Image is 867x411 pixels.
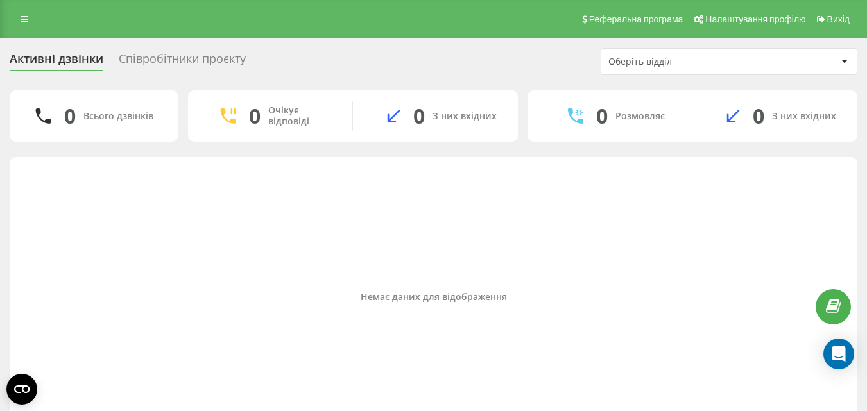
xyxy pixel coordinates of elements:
div: Співробітники проєкту [119,52,246,72]
div: Всього дзвінків [83,111,153,122]
div: Очікує відповіді [268,105,333,127]
div: Активні дзвінки [10,52,103,72]
span: Вихід [827,14,850,24]
div: Open Intercom Messenger [823,339,854,369]
div: Розмовляє [615,111,665,122]
span: Реферальна програма [589,14,683,24]
div: 0 [596,104,608,128]
button: Open CMP widget [6,374,37,405]
div: 0 [64,104,76,128]
div: 0 [413,104,425,128]
div: З них вхідних [433,111,497,122]
span: Налаштування профілю [705,14,805,24]
div: 0 [753,104,764,128]
div: Оберіть відділ [608,56,762,67]
div: З них вхідних [772,111,836,122]
div: Немає даних для відображення [20,292,847,303]
div: 0 [249,104,261,128]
